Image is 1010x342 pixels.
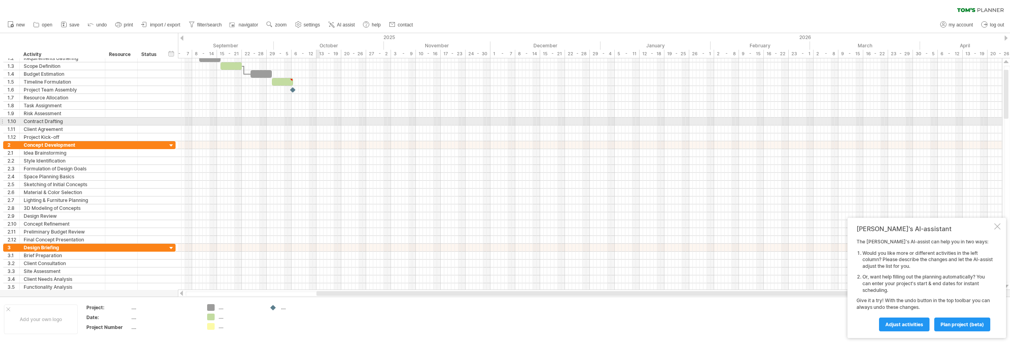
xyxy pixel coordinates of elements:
a: open [31,20,55,30]
div: 12 - 18 [640,50,664,58]
div: 9 - 15 [838,50,863,58]
div: Task Assignment [24,102,101,109]
div: The [PERSON_NAME]'s AI-assist can help you in two ways: Give it a try! With the undo button in th... [857,239,993,331]
div: 3 [7,244,19,251]
div: .... [131,324,198,331]
div: Design Review [24,212,101,220]
div: 2.9 [7,212,19,220]
div: 1.11 [7,125,19,133]
div: Idea Brainstorming [24,149,101,157]
div: September 2025 [167,41,274,50]
div: Resource Allocation [24,94,101,101]
a: undo [86,20,109,30]
div: 1.3 [7,62,19,70]
div: 3.3 [7,267,19,275]
div: 1.8 [7,102,19,109]
span: save [69,22,79,28]
span: undo [96,22,107,28]
div: 29 - 4 [590,50,615,58]
div: Client Needs Analysis [24,275,101,283]
div: 2.1 [7,149,19,157]
div: February 2026 [711,41,810,50]
div: 3D Modeling of Concepts [24,204,101,212]
span: open [42,22,52,28]
div: January 2026 [600,41,711,50]
div: Design Briefing [24,244,101,251]
span: filter/search [197,22,222,28]
div: December 2025 [490,41,600,50]
div: 2.6 [7,189,19,196]
div: Status [141,50,159,58]
div: 29 - 5 [267,50,292,58]
a: AI assist [326,20,357,30]
div: 26 - 1 [689,50,714,58]
span: help [372,22,381,28]
div: Sketching of Initial Concepts [24,181,101,188]
div: Client Agreement [24,125,101,133]
div: Resource [109,50,133,58]
div: 15 - 21 [540,50,565,58]
div: 30 - 5 [913,50,938,58]
span: log out [990,22,1004,28]
div: 3.2 [7,260,19,267]
div: Project Team Assembly [24,86,101,93]
div: Scope Definition [24,62,101,70]
a: log out [979,20,1006,30]
div: 1.6 [7,86,19,93]
div: 2.5 [7,181,19,188]
a: Adjust activities [879,318,930,331]
div: 22 - 28 [565,50,590,58]
div: Material & Color Selection [24,189,101,196]
div: 3 - 9 [391,50,416,58]
a: import / export [139,20,183,30]
div: Activity [23,50,101,58]
div: .... [131,314,198,321]
div: 10 - 16 [416,50,441,58]
div: 1.10 [7,118,19,125]
div: .... [219,304,262,311]
a: help [361,20,383,30]
div: 24 - 30 [466,50,490,58]
span: navigator [239,22,258,28]
div: 13 - 19 [963,50,988,58]
div: 3.5 [7,283,19,291]
div: .... [219,323,262,330]
span: print [124,22,133,28]
div: 2.2 [7,157,19,164]
a: my account [938,20,975,30]
span: import / export [150,22,180,28]
a: zoom [264,20,289,30]
div: 1.9 [7,110,19,117]
div: 1.12 [7,133,19,141]
div: 23 - 29 [888,50,913,58]
div: 2.12 [7,236,19,243]
div: 27 - 2 [366,50,391,58]
div: .... [281,304,324,311]
div: Project Number [86,324,130,331]
div: 6 - 12 [292,50,316,58]
div: 3.4 [7,275,19,283]
div: 5 - 11 [615,50,640,58]
div: Timeline Formulation [24,78,101,86]
div: 2.7 [7,196,19,204]
div: October 2025 [274,41,384,50]
div: 8 - 14 [515,50,540,58]
div: 8 - 14 [192,50,217,58]
div: Budget Estimation [24,70,101,78]
span: zoom [275,22,286,28]
span: AI assist [337,22,355,28]
span: new [16,22,25,28]
div: 1.5 [7,78,19,86]
li: Would you like more or different activities in the left column? Please describe the changes and l... [862,250,993,270]
div: Concept Refinement [24,220,101,228]
li: Or, want help filling out the planning automatically? You can enter your project's start & end da... [862,274,993,293]
a: filter/search [187,20,224,30]
a: navigator [228,20,260,30]
span: my account [949,22,973,28]
div: 6 - 12 [938,50,963,58]
div: 2 [7,141,19,149]
div: Formulation of Design Goals [24,165,101,172]
a: new [6,20,27,30]
div: 13 - 19 [316,50,341,58]
div: Lighting & Furniture Planning [24,196,101,204]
